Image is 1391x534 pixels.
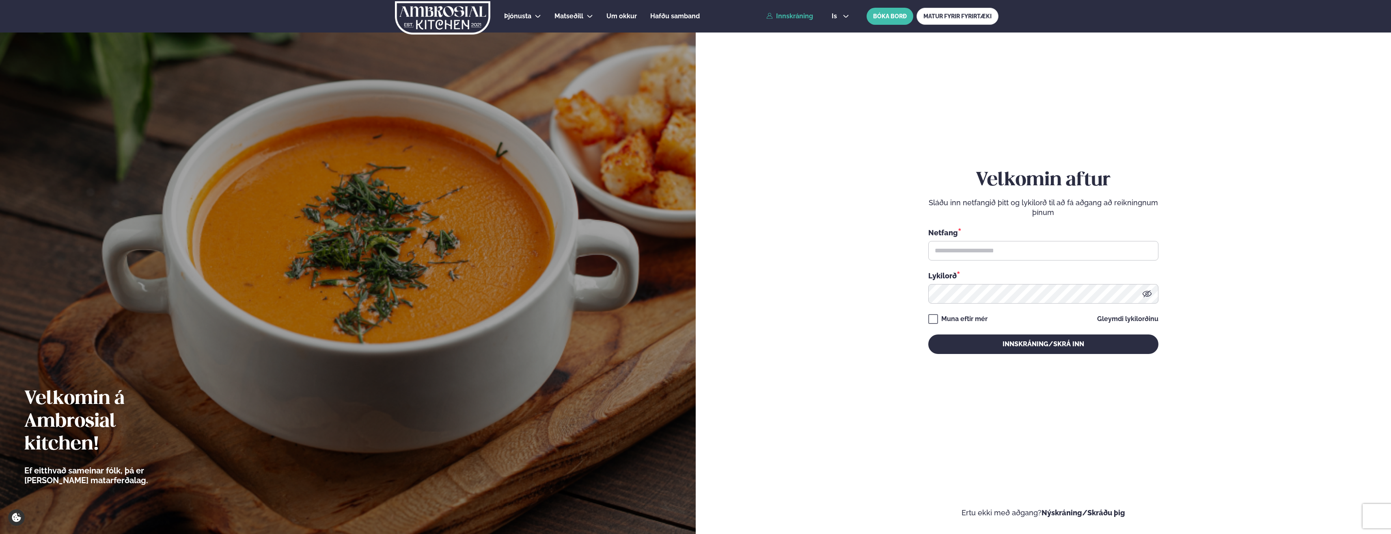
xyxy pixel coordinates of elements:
[832,13,839,20] span: is
[650,12,700,20] span: Hafðu samband
[766,13,813,20] a: Innskráning
[928,227,1158,238] div: Netfang
[1097,316,1158,322] a: Gleymdi lykilorðinu
[867,8,913,25] button: BÓKA BORÐ
[1042,508,1125,517] a: Nýskráning/Skráðu þig
[917,8,999,25] a: MATUR FYRIR FYRIRTÆKI
[24,388,193,456] h2: Velkomin á Ambrosial kitchen!
[8,509,25,526] a: Cookie settings
[504,12,531,20] span: Þjónusta
[928,270,1158,281] div: Lykilorð
[24,466,193,485] p: Ef eitthvað sameinar fólk, þá er [PERSON_NAME] matarferðalag.
[720,508,1367,518] p: Ertu ekki með aðgang?
[650,11,700,21] a: Hafðu samband
[554,12,583,20] span: Matseðill
[606,12,637,20] span: Um okkur
[504,11,531,21] a: Þjónusta
[394,1,491,35] img: logo
[928,198,1158,217] p: Sláðu inn netfangið þitt og lykilorð til að fá aðgang að reikningnum þínum
[928,169,1158,192] h2: Velkomin aftur
[606,11,637,21] a: Um okkur
[928,334,1158,354] button: Innskráning/Skrá inn
[825,13,856,20] button: is
[554,11,583,21] a: Matseðill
